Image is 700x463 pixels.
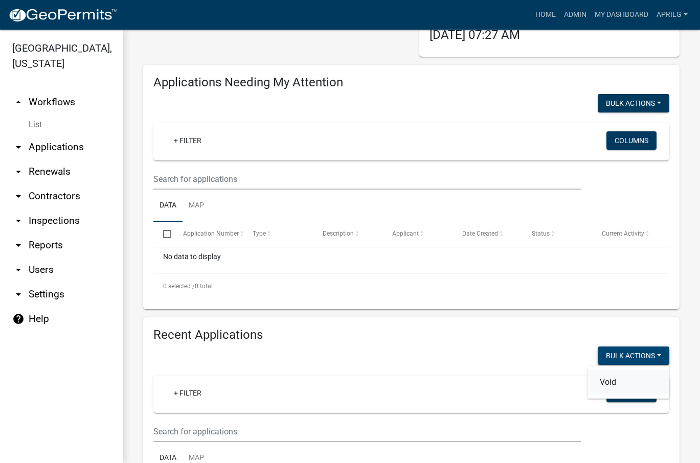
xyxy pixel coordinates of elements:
[598,346,669,365] button: Bulk Actions
[166,384,210,402] a: + Filter
[430,28,520,42] span: [DATE] 07:27 AM
[153,247,669,273] div: No data to display
[183,190,210,222] a: Map
[532,230,550,237] span: Status
[591,5,652,25] a: My Dashboard
[12,141,25,153] i: arrow_drop_down
[153,75,669,90] h4: Applications Needing My Attention
[12,288,25,300] i: arrow_drop_down
[12,166,25,178] i: arrow_drop_down
[183,230,239,237] span: Application Number
[588,370,669,395] button: Void
[592,222,662,246] datatable-header-cell: Current Activity
[12,190,25,202] i: arrow_drop_down
[253,230,266,237] span: Type
[166,131,210,150] a: + Filter
[560,5,591,25] a: Admin
[153,273,669,299] div: 0 total
[153,328,669,342] h4: Recent Applications
[588,366,669,399] div: Bulk Actions
[452,222,522,246] datatable-header-cell: Date Created
[382,222,453,246] datatable-header-cell: Applicant
[598,94,669,112] button: Bulk Actions
[312,222,382,246] datatable-header-cell: Description
[12,264,25,276] i: arrow_drop_down
[602,230,644,237] span: Current Activity
[12,96,25,108] i: arrow_drop_up
[12,313,25,325] i: help
[173,222,243,246] datatable-header-cell: Application Number
[153,222,173,246] datatable-header-cell: Select
[462,230,498,237] span: Date Created
[323,230,354,237] span: Description
[153,421,581,442] input: Search for applications
[652,5,692,25] a: aprilg
[522,222,592,246] datatable-header-cell: Status
[606,131,657,150] button: Columns
[12,239,25,251] i: arrow_drop_down
[531,5,560,25] a: Home
[243,222,313,246] datatable-header-cell: Type
[153,190,183,222] a: Data
[606,384,657,402] button: Columns
[153,169,581,190] input: Search for applications
[392,230,419,237] span: Applicant
[12,215,25,227] i: arrow_drop_down
[163,283,195,290] span: 0 selected /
